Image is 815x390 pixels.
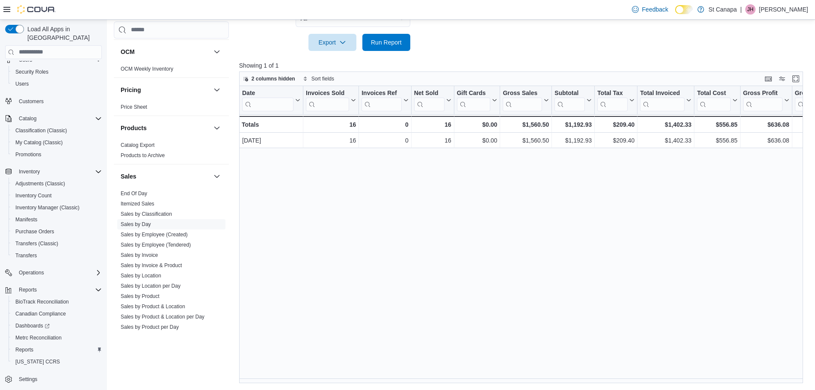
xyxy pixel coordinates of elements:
a: Classification (Classic) [12,125,71,136]
span: Inventory Count [12,191,102,201]
a: Sales by Invoice & Product [121,262,182,268]
button: Products [121,124,210,132]
span: OCM Weekly Inventory [121,65,173,72]
div: Pricing [114,102,229,116]
button: Run Report [362,34,410,51]
a: Sales by Product & Location per Day [121,314,204,320]
div: Gross Profit [743,89,782,111]
button: Classification (Classic) [9,125,105,137]
a: Manifests [12,214,41,225]
div: [DATE] [242,135,300,146]
button: Operations [2,267,105,279]
span: Feedback [642,5,668,14]
button: Catalog [2,113,105,125]
a: Sales by Product & Location [121,304,185,310]
span: Purchase Orders [12,226,102,237]
button: Reports [2,284,105,296]
a: Price Sheet [121,104,147,110]
span: Users [12,79,102,89]
div: 16 [306,119,356,130]
span: My Catalog (Classic) [12,137,102,148]
a: Sales by Product [121,293,160,299]
span: 2 columns hidden [252,75,295,82]
span: Products to Archive [121,152,165,159]
div: Gift Card Sales [456,89,490,111]
span: Settings [19,376,37,383]
button: Invoices Ref [362,89,408,111]
span: Canadian Compliance [15,310,66,317]
button: Security Roles [9,66,105,78]
div: Net Sold [414,89,444,111]
a: Canadian Compliance [12,309,69,319]
div: Total Tax [597,89,628,97]
button: Sort fields [299,74,338,84]
a: Dashboards [9,320,105,332]
span: Reports [15,285,102,295]
div: Total Cost [697,89,730,111]
span: Inventory Manager (Classic) [12,202,102,213]
button: OCM [212,47,222,57]
span: Inventory [19,168,40,175]
p: [PERSON_NAME] [759,4,808,15]
span: Customers [15,96,102,107]
button: Gross Profit [743,89,789,111]
button: Reports [15,285,40,295]
p: | [740,4,742,15]
button: Inventory [2,166,105,178]
span: Sales by Product per Day [121,324,179,330]
button: Gross Sales [503,89,549,111]
span: Manifests [15,216,37,223]
div: 16 [414,119,451,130]
a: Products to Archive [121,152,165,158]
div: Subtotal [554,89,585,97]
button: Catalog [15,113,40,124]
a: Promotions [12,149,45,160]
div: Net Sold [414,89,444,97]
button: Enter fullscreen [791,74,801,84]
span: Sales by Product & Location [121,303,185,310]
span: Users [15,80,29,87]
div: Gross Sales [503,89,542,111]
div: Subtotal [554,89,585,111]
div: $1,560.50 [503,119,549,130]
span: Transfers [15,252,37,259]
span: Reports [15,346,33,353]
a: Settings [15,374,41,384]
span: Sales by Location [121,272,161,279]
span: Sales by Employee (Tendered) [121,241,191,248]
button: [US_STATE] CCRS [9,356,105,368]
span: Sales by Invoice [121,252,158,259]
button: Date [242,89,300,111]
button: Settings [2,373,105,385]
a: My Catalog (Classic) [12,137,66,148]
div: Invoices Ref [362,89,401,111]
button: Invoices Sold [306,89,356,111]
span: End Of Day [121,190,147,197]
img: Cova [17,5,56,14]
button: Pricing [121,86,210,94]
div: Sales [114,188,229,336]
div: Total Cost [697,89,730,97]
span: Security Roles [12,67,102,77]
span: Security Roles [15,68,48,75]
span: Settings [15,374,102,384]
span: Reports [19,286,37,293]
a: Sales by Classification [121,211,172,217]
button: 2 columns hidden [240,74,299,84]
a: [US_STATE] CCRS [12,357,63,367]
span: Adjustments (Classic) [12,179,102,189]
a: Purchase Orders [12,226,58,237]
div: Products [114,140,229,164]
span: BioTrack Reconciliation [12,297,102,307]
p: Showing 1 of 1 [239,61,809,70]
span: Canadian Compliance [12,309,102,319]
span: Sales by Invoice & Product [121,262,182,269]
button: Transfers [9,250,105,262]
input: Dark Mode [675,5,693,14]
button: Inventory Manager (Classic) [9,202,105,214]
button: Inventory Count [9,190,105,202]
button: Subtotal [554,89,592,111]
div: OCM [114,64,229,77]
span: Metrc Reconciliation [15,334,62,341]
